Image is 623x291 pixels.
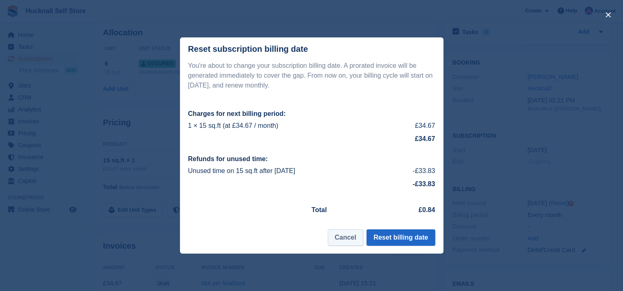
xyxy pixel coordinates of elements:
[188,110,435,118] h2: Charges for next billing period:
[413,180,435,187] strong: -£33.83
[328,229,363,246] button: Cancel
[188,44,308,54] div: Reset subscription billing date
[366,229,435,246] button: Reset billing date
[188,155,435,163] h2: Refunds for unused time:
[418,206,435,213] strong: £0.84
[188,119,390,132] td: 1 × 15 sq.ft (at £34.67 / month)
[188,61,435,90] p: You're about to change your subscription billing date. A prorated invoice will be generated immed...
[188,164,392,178] td: Unused time on 15 sq.ft after [DATE]
[390,119,435,132] td: £34.67
[392,164,435,178] td: -£33.83
[415,135,435,142] strong: £34.67
[312,206,327,213] strong: Total
[602,8,615,21] button: close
